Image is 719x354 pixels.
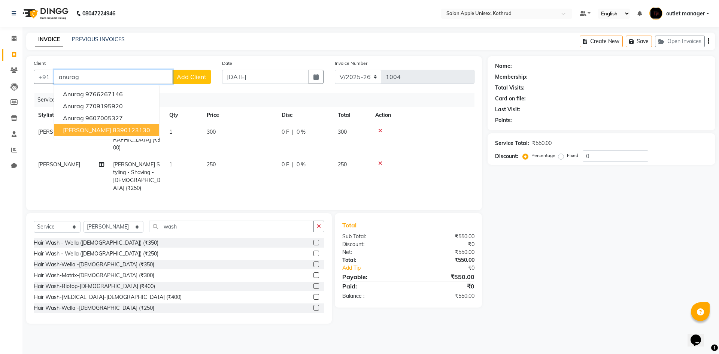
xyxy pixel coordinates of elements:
[165,107,202,124] th: Qty
[19,3,70,24] img: logo
[207,128,216,135] span: 300
[333,107,371,124] th: Total
[408,292,480,300] div: ₹550.00
[63,90,84,98] span: anurag
[626,36,652,47] button: Save
[371,107,474,124] th: Action
[34,107,109,124] th: Stylist
[495,84,525,92] div: Total Visits:
[38,161,80,168] span: [PERSON_NAME]
[172,70,211,84] button: Add Client
[408,248,480,256] div: ₹550.00
[202,107,277,124] th: Price
[282,128,289,136] span: 0 F
[149,221,314,232] input: Search or Scan
[337,292,408,300] div: Balance :
[666,10,705,18] span: outlet manager
[337,282,408,291] div: Paid:
[169,128,172,135] span: 1
[338,128,347,135] span: 300
[649,7,662,20] img: outlet manager
[408,233,480,240] div: ₹550.00
[342,221,359,229] span: Total
[580,36,623,47] button: Create New
[85,90,123,98] ngb-highlight: 9766267146
[207,161,216,168] span: 250
[408,240,480,248] div: ₹0
[408,256,480,264] div: ₹550.00
[113,126,150,134] ngb-highlight: 8390123130
[495,117,512,124] div: Points:
[72,36,125,43] a: PREVIOUS INVOICES
[34,261,154,269] div: Hair Wash-Wella -[DEMOGRAPHIC_DATA] (₹350)
[63,102,84,110] span: anurag
[222,60,232,67] label: Date
[54,70,173,84] input: Search by Name/Mobile/Email/Code
[495,73,528,81] div: Membership:
[34,250,158,258] div: Hair Wash - Wella ([DEMOGRAPHIC_DATA]) (₹250)
[82,3,115,24] b: 08047224946
[113,161,160,191] span: [PERSON_NAME] Styling - Shaving - [DEMOGRAPHIC_DATA] (₹250)
[282,161,289,169] span: 0 F
[63,114,84,122] span: Anurag
[337,233,408,240] div: Sub Total:
[420,264,480,272] div: ₹0
[34,60,46,67] label: Client
[34,304,154,312] div: Hair Wash-Wella -[DEMOGRAPHIC_DATA] (₹250)
[177,73,206,81] span: Add Client
[34,93,480,107] div: Services
[531,152,555,159] label: Percentage
[655,36,705,47] button: Open Invoices
[495,152,518,160] div: Discount:
[34,272,154,279] div: Hair Wash-Matrix-[DEMOGRAPHIC_DATA] (₹300)
[297,128,306,136] span: 0 %
[85,114,123,122] ngb-highlight: 9607005327
[277,107,333,124] th: Disc
[38,128,80,135] span: [PERSON_NAME]
[34,70,55,84] button: +91
[297,161,306,169] span: 0 %
[495,62,512,70] div: Name:
[35,33,63,46] a: INVOICE
[688,324,712,347] iframe: chat widget
[408,272,480,281] div: ₹550.00
[408,282,480,291] div: ₹0
[337,248,408,256] div: Net:
[338,161,347,168] span: 250
[85,102,123,110] ngb-highlight: 7709195920
[34,282,155,290] div: Hair Wash-Biotop-[DEMOGRAPHIC_DATA] (₹400)
[292,128,294,136] span: |
[567,152,578,159] label: Fixed
[335,60,367,67] label: Invoice Number
[169,161,172,168] span: 1
[292,161,294,169] span: |
[34,239,158,247] div: Hair Wash - Wella ([DEMOGRAPHIC_DATA]) (₹350)
[113,128,160,151] span: Hair Cut - [DEMOGRAPHIC_DATA] (₹300)
[34,293,182,301] div: Hair Wash-[MEDICAL_DATA]-[DEMOGRAPHIC_DATA] (₹400)
[337,272,408,281] div: Payable:
[337,256,408,264] div: Total:
[337,264,420,272] a: Add Tip
[495,106,520,114] div: Last Visit:
[495,95,526,103] div: Card on file:
[337,240,408,248] div: Discount:
[495,139,529,147] div: Service Total:
[63,126,111,134] span: [PERSON_NAME]
[532,139,552,147] div: ₹550.00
